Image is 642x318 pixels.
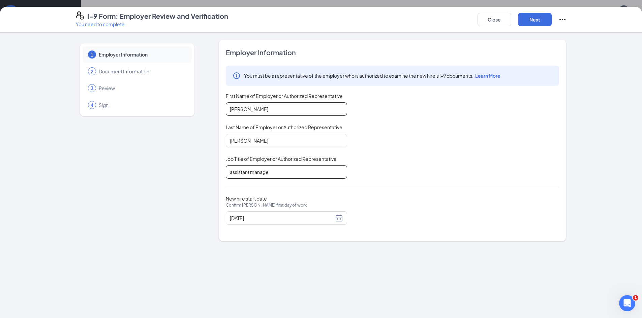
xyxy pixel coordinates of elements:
[226,134,347,147] input: Enter your last name
[230,214,334,222] input: 08/25/2025
[226,165,347,179] input: Enter job title
[558,15,567,24] svg: Ellipses
[244,72,500,79] span: You must be a representative of the employer who is authorized to examine the new hire's I-9 docu...
[233,72,241,80] svg: Info
[99,85,185,92] span: Review
[226,195,307,215] span: New hire start date
[226,155,337,162] span: Job Title of Employer or Authorized Representative
[518,13,552,26] button: Next
[473,73,500,79] a: Learn More
[226,102,347,116] input: Enter your first name
[99,68,185,75] span: Document Information
[91,68,93,75] span: 2
[99,102,185,108] span: Sign
[226,202,307,209] span: Confirm [PERSON_NAME] first day of work
[633,295,638,301] span: 1
[99,51,185,58] span: Employer Information
[619,295,635,311] iframe: Intercom live chat
[226,93,343,99] span: First Name of Employer or Authorized Representative
[76,21,228,28] p: You need to complete
[226,48,559,57] span: Employer Information
[87,11,228,21] h4: I-9 Form: Employer Review and Verification
[91,85,93,92] span: 3
[226,124,342,131] span: Last Name of Employer or Authorized Representative
[76,11,84,20] svg: FormI9EVerifyIcon
[91,51,93,58] span: 1
[91,102,93,108] span: 4
[478,13,511,26] button: Close
[475,73,500,79] span: Learn More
